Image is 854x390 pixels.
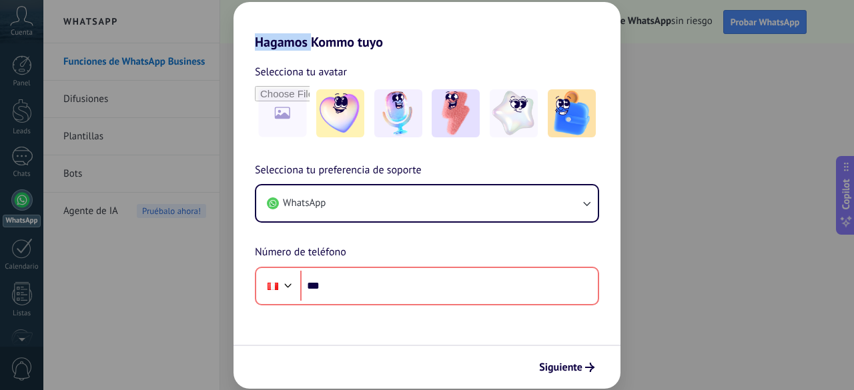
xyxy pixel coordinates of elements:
button: WhatsApp [256,185,598,221]
div: Peru: + 51 [260,272,286,300]
span: Selecciona tu avatar [255,63,347,81]
span: Siguiente [539,363,582,372]
span: Selecciona tu preferencia de soporte [255,162,422,179]
h2: Hagamos Kommo tuyo [234,2,620,50]
img: -2.jpeg [374,89,422,137]
img: -4.jpeg [490,89,538,137]
span: WhatsApp [283,197,326,210]
span: Número de teléfono [255,244,346,261]
img: -1.jpeg [316,89,364,137]
img: -5.jpeg [548,89,596,137]
button: Siguiente [533,356,600,379]
img: -3.jpeg [432,89,480,137]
